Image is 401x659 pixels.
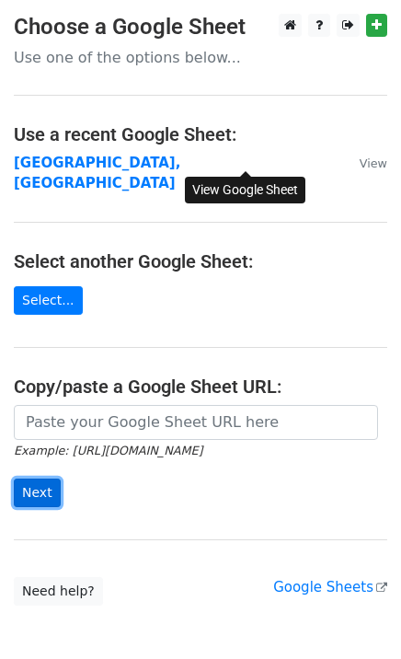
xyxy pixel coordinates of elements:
[14,444,202,457] small: Example: [URL][DOMAIN_NAME]
[273,579,387,595] a: Google Sheets
[309,571,401,659] iframe: Chat Widget
[14,376,387,398] h4: Copy/paste a Google Sheet URL:
[14,479,61,507] input: Next
[14,155,180,192] a: [GEOGRAPHIC_DATA], [GEOGRAPHIC_DATA]
[185,177,305,203] div: View Google Sheet
[14,286,83,315] a: Select...
[14,250,387,272] h4: Select another Google Sheet:
[14,405,378,440] input: Paste your Google Sheet URL here
[14,577,103,606] a: Need help?
[14,123,387,145] h4: Use a recent Google Sheet:
[341,155,387,171] a: View
[14,48,387,67] p: Use one of the options below...
[14,14,387,40] h3: Choose a Google Sheet
[360,156,387,170] small: View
